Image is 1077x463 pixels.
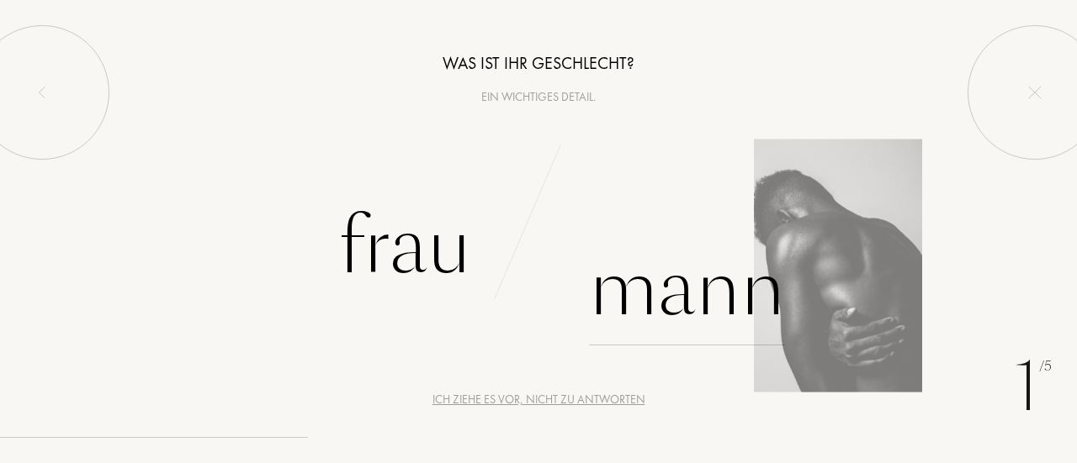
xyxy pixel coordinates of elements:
[1028,86,1042,99] img: quit_onboard.svg
[1039,357,1052,376] span: /5
[338,190,471,303] div: Frau
[589,232,785,345] div: Mann
[432,391,645,408] div: Ich ziehe es vor, nicht zu antworten
[35,86,49,99] img: left_onboard.svg
[1014,337,1052,438] div: 1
